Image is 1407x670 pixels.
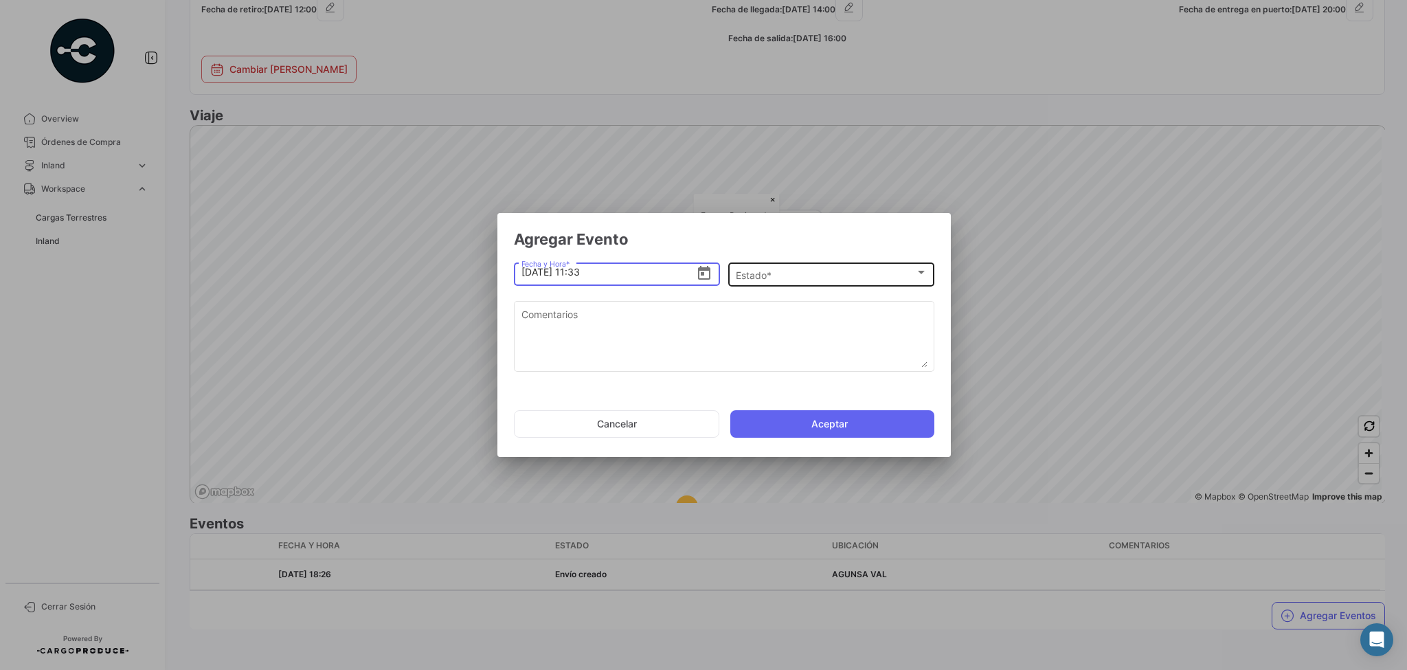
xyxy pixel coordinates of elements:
button: Aceptar [730,410,934,438]
div: Abrir Intercom Messenger [1360,623,1393,656]
h2: Agregar Evento [514,230,934,249]
button: Open calendar [696,265,712,280]
button: Cancelar [514,410,719,438]
span: Estado * [736,269,915,281]
input: Seleccionar una fecha [521,248,697,296]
